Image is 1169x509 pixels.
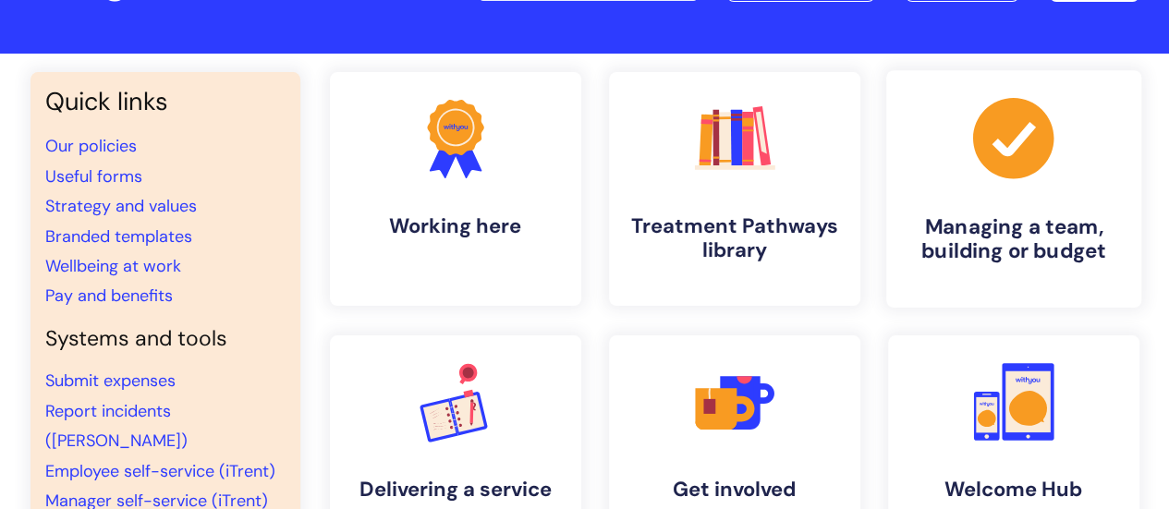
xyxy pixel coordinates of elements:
[45,165,142,188] a: Useful forms
[903,478,1125,502] h4: Welcome Hub
[624,478,846,502] h4: Get involved
[45,370,176,392] a: Submit expenses
[45,285,173,307] a: Pay and benefits
[45,225,192,248] a: Branded templates
[45,460,275,482] a: Employee self-service (iTrent)
[901,214,1126,264] h4: Managing a team, building or budget
[345,214,566,238] h4: Working here
[45,135,137,157] a: Our policies
[330,72,581,306] a: Working here
[45,195,197,217] a: Strategy and values
[609,72,860,306] a: Treatment Pathways library
[45,326,286,352] h4: Systems and tools
[45,87,286,116] h3: Quick links
[624,214,846,263] h4: Treatment Pathways library
[45,255,181,277] a: Wellbeing at work
[45,400,188,452] a: Report incidents ([PERSON_NAME])
[345,478,566,502] h4: Delivering a service
[885,70,1140,308] a: Managing a team, building or budget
